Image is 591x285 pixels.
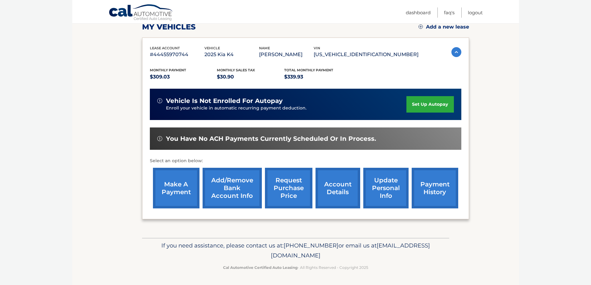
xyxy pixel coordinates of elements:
span: You have no ACH payments currently scheduled or in process. [166,135,376,143]
img: add.svg [419,24,423,29]
a: Cal Automotive [109,4,174,22]
a: Add/Remove bank account info [203,168,262,208]
a: Add a new lease [419,24,469,30]
span: vehicle is not enrolled for autopay [166,97,283,105]
p: Enroll your vehicle in automatic recurring payment deduction. [166,105,407,112]
a: update personal info [363,168,409,208]
a: make a payment [153,168,199,208]
a: FAQ's [444,7,454,18]
img: accordion-active.svg [451,47,461,57]
span: Monthly sales Tax [217,68,255,72]
p: If you need assistance, please contact us at: or email us at [146,241,445,261]
p: #44455970744 [150,50,204,59]
span: Monthly Payment [150,68,186,72]
span: lease account [150,46,180,50]
img: alert-white.svg [157,98,162,103]
span: [EMAIL_ADDRESS][DOMAIN_NAME] [271,242,430,259]
span: Total Monthly Payment [284,68,333,72]
p: [PERSON_NAME] [259,50,314,59]
p: - All Rights Reserved - Copyright 2025 [146,264,445,271]
span: [PHONE_NUMBER] [284,242,338,249]
strong: Cal Automotive Certified Auto Leasing [223,265,298,270]
a: Logout [468,7,483,18]
span: name [259,46,270,50]
a: Dashboard [406,7,431,18]
p: Select an option below: [150,157,461,165]
span: vehicle [204,46,220,50]
a: account details [316,168,360,208]
h2: my vehicles [142,22,196,32]
img: alert-white.svg [157,136,162,141]
a: payment history [412,168,458,208]
p: 2025 Kia K4 [204,50,259,59]
span: vin [314,46,320,50]
p: $339.93 [284,73,351,81]
p: [US_VEHICLE_IDENTIFICATION_NUMBER] [314,50,419,59]
p: $309.03 [150,73,217,81]
a: set up autopay [406,96,454,113]
a: request purchase price [265,168,312,208]
p: $30.90 [217,73,284,81]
